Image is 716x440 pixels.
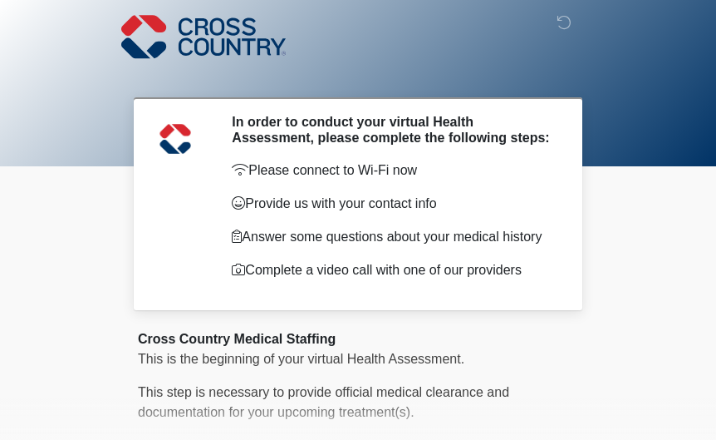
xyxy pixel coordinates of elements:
[125,60,591,91] h1: ‎ ‎ ‎
[232,260,553,280] p: Complete a video call with one of our providers
[232,227,553,247] p: Answer some questions about your medical history
[138,352,464,366] span: This is the beginning of your virtual Health Assessment.
[150,114,200,164] img: Agent Avatar
[232,161,553,180] p: Please connect to Wi-Fi now
[138,329,578,349] div: Cross Country Medical Staffing
[121,12,286,61] img: Cross Country Logo
[232,194,553,214] p: Provide us with your contact info
[138,385,509,419] span: This step is necessary to provide official medical clearance and documentation for your upcoming ...
[232,114,553,146] h2: In order to conduct your virtual Health Assessment, please complete the following steps:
